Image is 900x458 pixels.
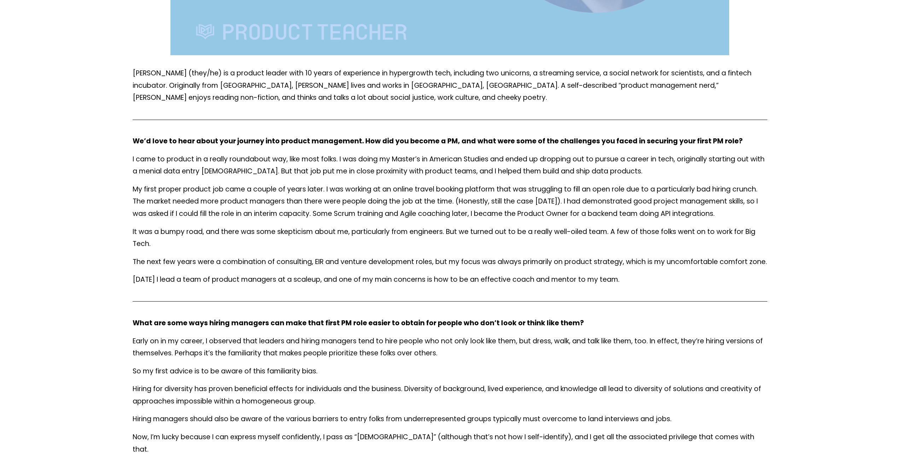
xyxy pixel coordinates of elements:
p: The next few years were a combination of consulting, EIR and venture development roles, but my fo... [133,256,767,268]
p: So my first advice is to be aware of this familiarity bias. [133,365,767,378]
p: Hiring for diversity has proven beneficial effects for individuals and the business. Diversity of... [133,383,767,407]
p: Hiring managers should also be aware of the various barriers to entry folks from underrepresented... [133,413,767,425]
p: Early on in my career, I observed that leaders and hiring managers tend to hire people who not on... [133,335,767,360]
p: It was a bumpy road, and there was some skepticism about me, particularly from engineers. But we ... [133,226,767,250]
p: [DATE] I lead a team of product managers at a scaleup, and one of my main concerns is how to be a... [133,274,767,286]
strong: What are some ways hiring managers can make that first PM role easier to obtain for people who do... [133,318,584,328]
p: My first proper product job came a couple of years later. I was working at an online travel booki... [133,183,767,220]
strong: We’d love to hear about your journey into product management. How did you become a PM, and what w... [133,136,743,146]
p: Now, I’m lucky because I can express myself confidently, I pass as “[DEMOGRAPHIC_DATA]” (although... [133,431,767,456]
p: I came to product in a really roundabout way, like most folks. I was doing my Master’s in America... [133,153,767,178]
p: [PERSON_NAME] (they/he) is a product leader with 10 years of experience in hypergrowth tech, incl... [133,67,767,104]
